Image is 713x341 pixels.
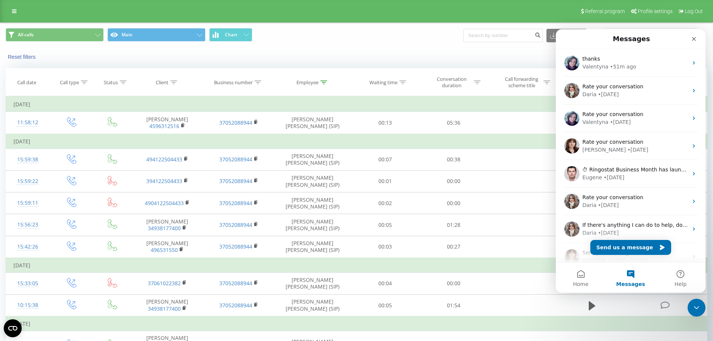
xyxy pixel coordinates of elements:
a: 34938177400 [148,305,181,312]
td: 00:04 [351,273,420,294]
button: Send us a message [34,211,115,226]
iframe: Intercom live chat [556,29,706,293]
a: 37052088944 [219,200,252,207]
a: 37052088944 [219,221,252,228]
span: All calls [18,32,34,38]
td: 00:03 [351,236,420,258]
span: Chart [225,32,237,37]
a: 394122504433 [146,177,182,185]
td: 00:07 [351,149,420,170]
td: [PERSON_NAME] [PERSON_NAME] (SIP) [274,112,351,134]
a: 4904122504433 [145,200,184,207]
button: Chart [209,28,252,42]
td: [PERSON_NAME] [132,295,203,317]
td: 00:00 [420,192,488,214]
div: 15:59:38 [13,152,42,167]
td: [PERSON_NAME] [PERSON_NAME] (SIP) [274,273,351,294]
td: 00:05 [351,295,420,317]
div: Conversation duration [432,76,472,89]
td: [DATE] [6,316,707,331]
div: 15:56:23 [13,217,42,232]
td: 00:38 [420,149,488,170]
button: All calls [6,28,104,42]
button: Open CMP widget [4,319,22,337]
div: 10:15:38 [13,298,42,313]
a: 37052088944 [219,156,252,163]
a: 34938177400 [148,225,181,232]
a: 494122504433 [146,156,182,163]
div: 15:59:22 [13,174,42,189]
span: Help [119,252,131,258]
div: [PERSON_NAME] [27,228,70,235]
td: 00:01 [351,170,420,192]
div: 11:58:12 [13,115,42,130]
td: [PERSON_NAME] [PERSON_NAME] (SIP) [274,149,351,170]
td: 01:54 [420,295,488,317]
td: 05:36 [420,112,488,134]
td: [DATE] [6,97,707,112]
td: 00:13 [351,112,420,134]
div: Call forwarding scheme title [502,76,542,89]
div: 15:33:05 [13,276,42,291]
input: Search by number [463,29,543,42]
td: 00:00 [420,170,488,192]
div: 15:59:11 [13,196,42,210]
a: 37052088944 [219,177,252,185]
td: [PERSON_NAME] [PERSON_NAME] (SIP) [274,192,351,214]
div: Client [156,79,168,86]
span: Referral program [585,8,625,14]
div: 15:42:26 [13,240,42,254]
a: 496531550 [151,246,178,253]
div: Call type [60,79,79,86]
td: 00:27 [420,236,488,258]
button: Help [100,234,150,264]
div: Waiting time [369,79,397,86]
td: [DATE] [6,258,707,273]
td: 01:28 [420,214,488,236]
span: Messages [60,252,89,258]
td: 00:00 [420,273,488,294]
td: [DATE] [6,134,707,149]
button: Export [546,29,587,42]
div: Business number [214,79,253,86]
a: 37052088944 [219,302,252,309]
div: Status [104,79,118,86]
div: • [DATE] [71,228,92,235]
span: Log Out [685,8,703,14]
td: 00:02 [351,192,420,214]
span: If there's anything I can do to help, don't hesitate to reach out! Have a wonderful day!😉 [27,193,259,199]
div: Daria [27,200,41,208]
a: 37052088944 [219,119,252,126]
iframe: Intercom live chat [688,299,706,317]
a: 37052088944 [219,280,252,287]
span: Sent you an image [27,220,76,226]
a: 4596312516 [149,122,179,130]
td: [PERSON_NAME] [132,214,203,236]
td: [PERSON_NAME] [132,112,203,134]
a: 37052088944 [219,243,252,250]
